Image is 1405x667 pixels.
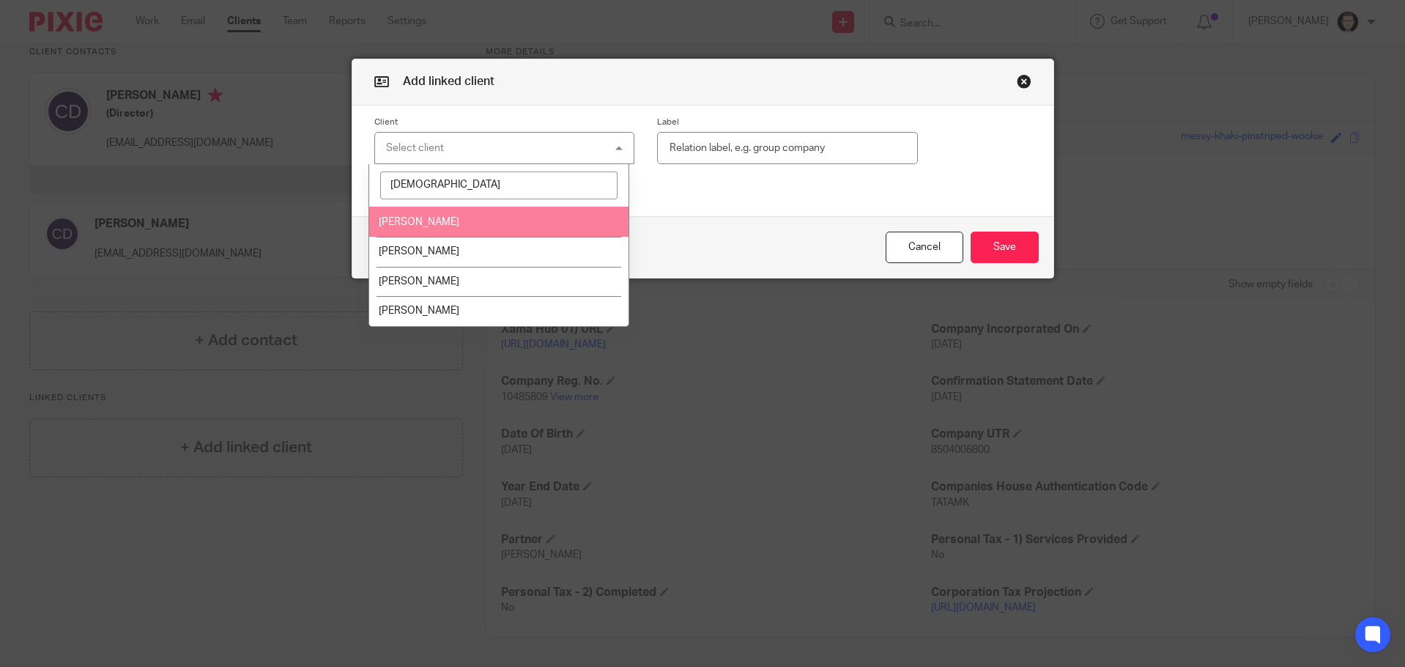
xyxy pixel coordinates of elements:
[971,232,1039,263] button: Save
[374,117,635,128] label: Client
[657,132,918,165] input: Relation label, e.g. group company
[380,172,618,199] input: Search options...
[379,276,459,287] span: [PERSON_NAME]
[403,75,494,87] span: Add linked client
[379,217,459,227] span: [PERSON_NAME]
[379,246,459,257] span: [PERSON_NAME]
[657,117,918,128] label: Label
[379,306,459,316] span: [PERSON_NAME]
[386,143,444,153] div: Select client
[886,232,963,263] button: Cancel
